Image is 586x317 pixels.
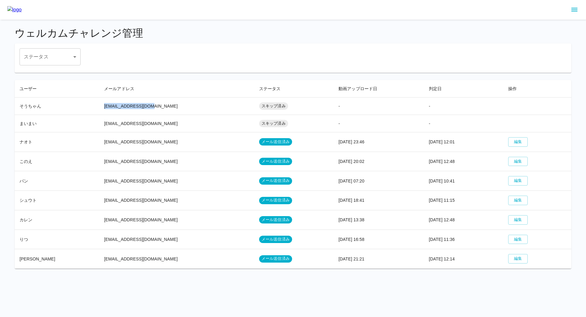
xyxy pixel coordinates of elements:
td: [EMAIL_ADDRESS][DOMAIN_NAME] [99,115,254,132]
button: sidemenu [569,5,580,15]
td: [DATE] 23:46 [334,132,424,152]
td: [DATE] 10:41 [424,171,503,191]
td: [EMAIL_ADDRESS][DOMAIN_NAME] [99,97,254,115]
th: ステータス [254,80,334,98]
td: シュウト [15,191,99,210]
td: [DATE] 11:36 [424,230,503,249]
td: [DATE] 18:41 [334,191,424,210]
td: [EMAIL_ADDRESS][DOMAIN_NAME] [99,171,254,191]
td: - [424,97,503,115]
td: [DATE] 20:02 [334,152,424,171]
h4: ウェルカムチャレンジ管理 [15,27,571,40]
th: 動画アップロード日 [334,80,424,98]
img: logo [7,6,22,13]
td: [DATE] 12:48 [424,210,503,230]
button: 編集 [508,254,528,264]
td: パン [15,171,99,191]
span: メール送信済み [259,217,292,223]
td: [DATE] 07:20 [334,171,424,191]
td: [DATE] 11:15 [424,191,503,210]
span: スキップ済み [259,121,288,127]
td: りつ [15,230,99,249]
button: 編集 [508,196,528,205]
td: このえ [15,152,99,171]
span: メール送信済み [259,178,292,184]
td: [DATE] 12:01 [424,132,503,152]
th: 判定日 [424,80,503,98]
div: ​ [20,48,81,65]
th: 操作 [503,80,571,98]
th: ユーザー [15,80,99,98]
td: [EMAIL_ADDRESS][DOMAIN_NAME] [99,132,254,152]
td: [DATE] 12:14 [424,249,503,269]
button: 編集 [508,176,528,186]
td: [DATE] 16:58 [334,230,424,249]
td: [DATE] 21:21 [334,249,424,269]
td: まいまい [15,115,99,132]
td: [PERSON_NAME] [15,249,99,269]
button: 編集 [508,235,528,244]
td: そうちゃん [15,97,99,115]
span: メール送信済み [259,237,292,242]
button: 編集 [508,215,528,225]
span: メール送信済み [259,159,292,164]
span: メール送信済み [259,256,292,262]
td: - [334,115,424,132]
td: [DATE] 13:38 [334,210,424,230]
th: メールアドレス [99,80,254,98]
td: [EMAIL_ADDRESS][DOMAIN_NAME] [99,210,254,230]
td: [EMAIL_ADDRESS][DOMAIN_NAME] [99,191,254,210]
td: [DATE] 12:48 [424,152,503,171]
button: 編集 [508,137,528,147]
td: - [424,115,503,132]
span: メール送信済み [259,197,292,203]
button: 編集 [508,157,528,166]
span: メール送信済み [259,139,292,145]
td: ナオト [15,132,99,152]
td: [EMAIL_ADDRESS][DOMAIN_NAME] [99,152,254,171]
td: カレン [15,210,99,230]
td: [EMAIL_ADDRESS][DOMAIN_NAME] [99,230,254,249]
span: スキップ済み [259,103,288,109]
td: [EMAIL_ADDRESS][DOMAIN_NAME] [99,249,254,269]
td: - [334,97,424,115]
